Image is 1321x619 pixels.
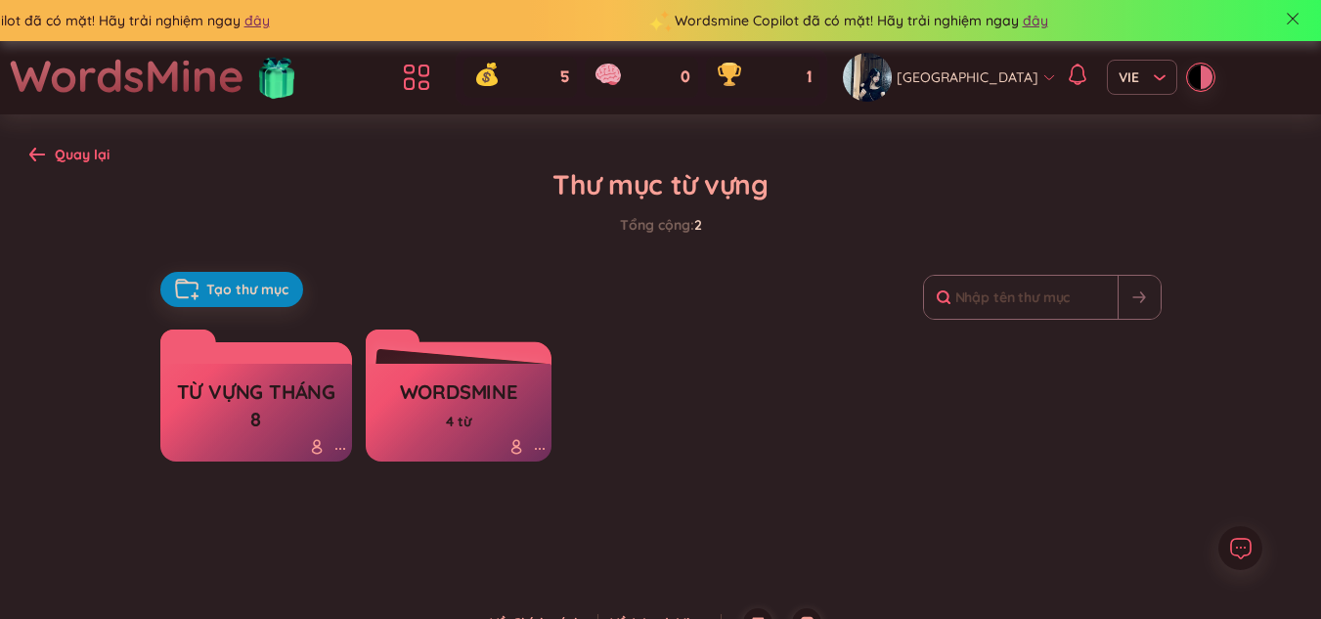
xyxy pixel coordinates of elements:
[560,66,569,88] span: 5
[229,10,254,31] span: đây
[400,378,517,416] h3: WordsMine
[897,66,1038,88] span: [GEOGRAPHIC_DATA]
[694,216,702,234] span: 2
[1119,67,1166,87] span: VIE
[1007,10,1033,31] span: đây
[206,280,288,299] span: Tạo thư mục
[446,411,471,432] div: 4 từ
[160,167,1162,202] h2: Thư mục từ vựng
[807,66,812,88] span: 1
[10,41,244,111] a: WordsMine
[843,53,897,102] a: avatar
[681,66,690,88] span: 0
[29,148,110,165] a: Quay lại
[257,50,296,109] img: flashSalesIcon.a7f4f837.png
[160,272,303,307] button: Tạo thư mục
[620,216,694,234] span: Tổng cộng :
[55,144,110,165] div: Quay lại
[170,374,343,437] a: từ vựng tháng 8
[170,378,343,432] h3: từ vựng tháng 8
[400,374,517,411] a: WordsMine
[924,276,1118,319] input: Nhập tên thư mục
[843,53,892,102] img: avatar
